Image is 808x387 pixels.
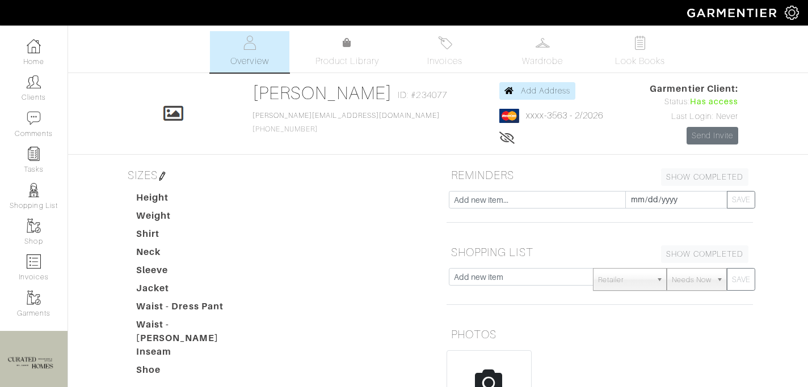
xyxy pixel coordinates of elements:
img: comment-icon-a0a6a9ef722e966f86d9cbdc48e553b5cf19dbc54f86b18d962a5391bc8f6eb6.png [27,111,41,125]
img: pen-cf24a1663064a2ec1b9c1bd2387e9de7a2fa800b781884d57f21acf72779bad2.png [158,172,167,181]
img: mastercard-2c98a0d54659f76b027c6839bea21931c3e23d06ea5b2b5660056f2e14d2f154.png [499,109,519,123]
img: stylists-icon-eb353228a002819b7ec25b43dbf5f0378dd9e0616d9560372ff212230b889e62.png [27,183,41,197]
a: SHOW COMPLETED [661,168,748,186]
img: clients-icon-6bae9207a08558b7cb47a8932f037763ab4055f8c8b6bfacd5dc20c3e0201464.png [27,75,41,89]
span: Has access [690,96,739,108]
h5: SHOPPING LIST [447,241,753,263]
span: Add Address [521,86,571,95]
span: Product Library [315,54,380,68]
span: Garmentier Client: [650,82,738,96]
input: Add new item [449,268,594,286]
a: SHOW COMPLETED [661,245,748,263]
a: Overview [210,31,289,73]
a: [PERSON_NAME] [253,83,393,103]
a: Send Invite [687,127,739,144]
img: garments-icon-b7da505a4dc4fd61783c78ac3ca0ef83fa9d6f193b1c9dc38574b1d14d53ca28.png [27,291,41,305]
a: xxxx-3563 - 2/2026 [526,110,604,121]
dt: Waist - [PERSON_NAME] [128,318,257,345]
h5: SIZES [123,164,430,186]
dt: Height [128,191,257,209]
dt: Weight [128,209,257,227]
span: Look Books [615,54,666,68]
input: Add new item... [449,191,626,209]
dt: Shirt [128,227,257,245]
button: SAVE [727,268,755,291]
h5: PHOTOS [447,323,753,346]
img: wardrobe-487a4870c1b7c33e795ec22d11cfc2ed9d08956e64fb3008fe2437562e282088.svg [536,36,550,50]
span: Wardrobe [522,54,563,68]
img: garmentier-logo-header-white-b43fb05a5012e4ada735d5af1a66efaba907eab6374d6393d1fbf88cb4ef424d.png [681,3,785,23]
dt: Sleeve [128,263,257,282]
dt: Shoe [128,363,257,381]
dt: Jacket [128,282,257,300]
span: [PHONE_NUMBER] [253,112,440,133]
img: garments-icon-b7da505a4dc4fd61783c78ac3ca0ef83fa9d6f193b1c9dc38574b1d14d53ca28.png [27,219,41,233]
span: ID: #234077 [398,88,447,102]
button: SAVE [727,191,755,209]
div: Last Login: Never [650,110,738,123]
img: basicinfo-40fd8af6dae0f16599ec9e87c0ef1c0a1fdea2edbe929e3d69a839185d80c458.svg [243,36,257,50]
a: Look Books [600,31,680,73]
div: Status: [650,96,738,108]
h5: REMINDERS [447,164,753,186]
a: [PERSON_NAME][EMAIL_ADDRESS][DOMAIN_NAME] [253,112,440,120]
span: Retailer [598,269,651,291]
a: Invoices [405,31,485,73]
img: reminder-icon-8004d30b9f0a5d33ae49ab947aed9ed385cf756f9e5892f1edd6e32f2345188e.png [27,147,41,161]
span: Needs Now [672,269,712,291]
img: orders-icon-0abe47150d42831381b5fb84f609e132dff9fe21cb692f30cb5eec754e2cba89.png [27,254,41,269]
img: gear-icon-white-bd11855cb880d31180b6d7d6211b90ccbf57a29d726f0c71d8c61bd08dd39cc2.png [785,6,799,20]
span: Overview [230,54,268,68]
a: Product Library [308,36,387,68]
dt: Neck [128,245,257,263]
a: Wardrobe [503,31,582,73]
img: todo-9ac3debb85659649dc8f770b8b6100bb5dab4b48dedcbae339e5042a72dfd3cc.svg [633,36,647,50]
dt: Inseam [128,345,257,363]
a: Add Address [499,82,576,100]
img: orders-27d20c2124de7fd6de4e0e44c1d41de31381a507db9b33961299e4e07d508b8c.svg [438,36,452,50]
dt: Waist - Dress Pant [128,300,257,318]
img: dashboard-icon-dbcd8f5a0b271acd01030246c82b418ddd0df26cd7fceb0bd07c9910d44c42f6.png [27,39,41,53]
span: Invoices [427,54,462,68]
